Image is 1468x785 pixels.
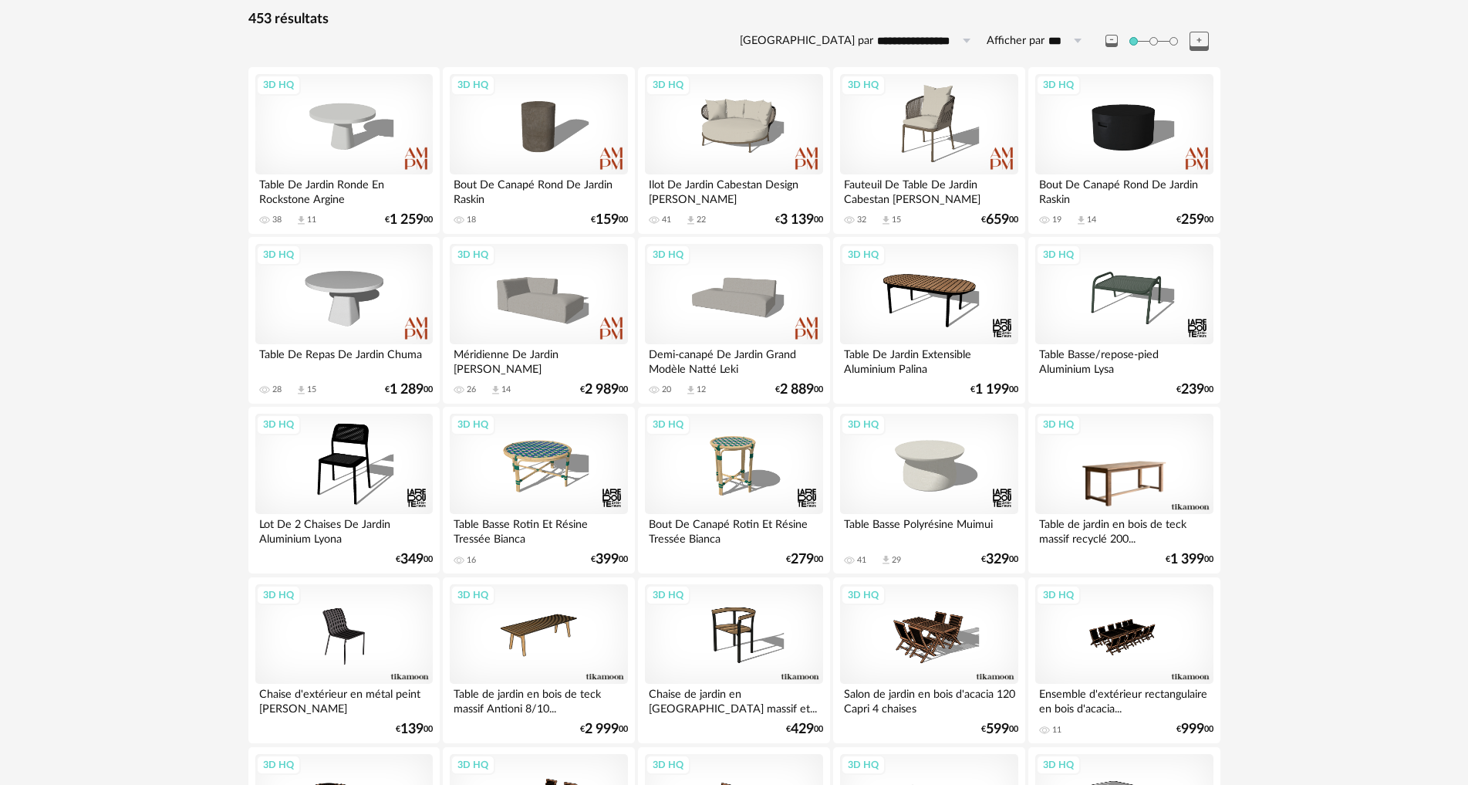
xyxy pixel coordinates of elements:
div: € 00 [385,384,433,395]
a: 3D HQ Ensemble d'extérieur rectangulaire en bois d'acacia... 11 €99900 [1028,577,1220,744]
span: 999 [1181,724,1204,735]
div: 38 [272,215,282,225]
div: 16 [467,555,476,566]
div: € 00 [591,215,628,225]
a: 3D HQ Table De Jardin Ronde En Rockstone Argine 38 Download icon 11 €1 25900 [248,67,440,234]
div: 3D HQ [256,755,301,775]
div: Table Basse Rotin Et Résine Tressée Bianca [450,514,627,545]
div: 3D HQ [646,755,690,775]
div: Fauteuil De Table De Jardin Cabestan [PERSON_NAME] [840,174,1017,205]
span: 599 [986,724,1009,735]
div: € 00 [970,384,1018,395]
div: 26 [467,384,476,395]
span: 259 [1181,215,1204,225]
span: Download icon [1075,215,1087,226]
a: 3D HQ Bout De Canapé Rond De Jardin Raskin 19 Download icon 14 €25900 [1028,67,1220,234]
div: € 00 [385,215,433,225]
span: Download icon [880,215,892,226]
span: Download icon [685,384,697,396]
div: € 00 [580,724,628,735]
div: 11 [307,215,316,225]
div: 19 [1052,215,1061,225]
div: 32 [857,215,866,225]
a: 3D HQ Demi-canapé De Jardin Grand Modèle Natté Leki 20 Download icon 12 €2 88900 [638,237,829,404]
span: 139 [400,724,424,735]
div: 41 [662,215,671,225]
a: 3D HQ Méridienne De Jardin [PERSON_NAME] 26 Download icon 14 €2 98900 [443,237,634,404]
div: € 00 [591,554,628,565]
div: Table De Jardin Extensible Aluminium Palina [840,344,1017,375]
div: Table de jardin en bois de teck massif recyclé 200... [1035,514,1213,545]
div: Bout De Canapé Rotin Et Résine Tressée Bianca [645,514,822,545]
a: 3D HQ Ilot De Jardin Cabestan Design [PERSON_NAME] 41 Download icon 22 €3 13900 [638,67,829,234]
div: Bout De Canapé Rond De Jardin Raskin [450,174,627,205]
div: 22 [697,215,706,225]
div: 3D HQ [1036,75,1081,95]
span: 1 399 [1170,554,1204,565]
div: 3D HQ [256,75,301,95]
span: 659 [986,215,1009,225]
div: Table Basse Polyrésine Muimui [840,514,1017,545]
span: 239 [1181,384,1204,395]
div: € 00 [786,554,823,565]
div: € 00 [775,384,823,395]
label: [GEOGRAPHIC_DATA] par [740,34,873,49]
div: € 00 [981,554,1018,565]
a: 3D HQ Salon de jardin en bois d'acacia 120 Capri 4 chaises €59900 [833,577,1024,744]
a: 3D HQ Bout De Canapé Rond De Jardin Raskin 18 €15900 [443,67,634,234]
span: Download icon [295,215,307,226]
span: 2 989 [585,384,619,395]
div: Salon de jardin en bois d'acacia 120 Capri 4 chaises [840,684,1017,715]
div: 3D HQ [1036,585,1081,605]
div: 3D HQ [451,585,495,605]
a: 3D HQ Bout De Canapé Rotin Et Résine Tressée Bianca €27900 [638,407,829,574]
div: 18 [467,215,476,225]
div: € 00 [775,215,823,225]
span: 1 259 [390,215,424,225]
div: 29 [892,555,901,566]
div: 41 [857,555,866,566]
div: 3D HQ [451,75,495,95]
label: Afficher par [987,34,1044,49]
div: 14 [501,384,511,395]
a: 3D HQ Table Basse/repose-pied Aluminium Lysa €23900 [1028,237,1220,404]
div: 453 résultats [248,11,1220,29]
div: 3D HQ [1036,755,1081,775]
div: Lot De 2 Chaises De Jardin Aluminium Lyona [255,514,433,545]
a: 3D HQ Lot De 2 Chaises De Jardin Aluminium Lyona €34900 [248,407,440,574]
div: Table Basse/repose-pied Aluminium Lysa [1035,344,1213,375]
span: 329 [986,554,1009,565]
span: Download icon [685,215,697,226]
span: 159 [596,215,619,225]
div: 20 [662,384,671,395]
div: 3D HQ [841,755,886,775]
div: € 00 [1166,554,1213,565]
div: € 00 [580,384,628,395]
div: Table de jardin en bois de teck massif Antioni 8/10... [450,684,627,715]
div: 3D HQ [841,245,886,265]
div: € 00 [1176,215,1213,225]
div: 15 [307,384,316,395]
div: 3D HQ [1036,414,1081,435]
a: 3D HQ Table De Repas De Jardin Chuma 28 Download icon 15 €1 28900 [248,237,440,404]
div: 3D HQ [841,414,886,435]
span: 3 139 [780,215,814,225]
div: Méridienne De Jardin [PERSON_NAME] [450,344,627,375]
div: Ensemble d'extérieur rectangulaire en bois d'acacia... [1035,684,1213,715]
div: 3D HQ [256,245,301,265]
div: Chaise de jardin en [GEOGRAPHIC_DATA] massif et... [645,684,822,715]
div: 3D HQ [646,414,690,435]
span: Download icon [880,554,892,566]
span: 429 [791,724,814,735]
div: 15 [892,215,901,225]
div: € 00 [396,724,433,735]
div: Table De Jardin Ronde En Rockstone Argine [255,174,433,205]
div: 3D HQ [256,585,301,605]
span: Download icon [490,384,501,396]
a: 3D HQ Table De Jardin Extensible Aluminium Palina €1 19900 [833,237,1024,404]
a: 3D HQ Table de jardin en bois de teck massif Antioni 8/10... €2 99900 [443,577,634,744]
div: 3D HQ [256,414,301,435]
div: 3D HQ [841,75,886,95]
div: 3D HQ [451,245,495,265]
div: Table De Repas De Jardin Chuma [255,344,433,375]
